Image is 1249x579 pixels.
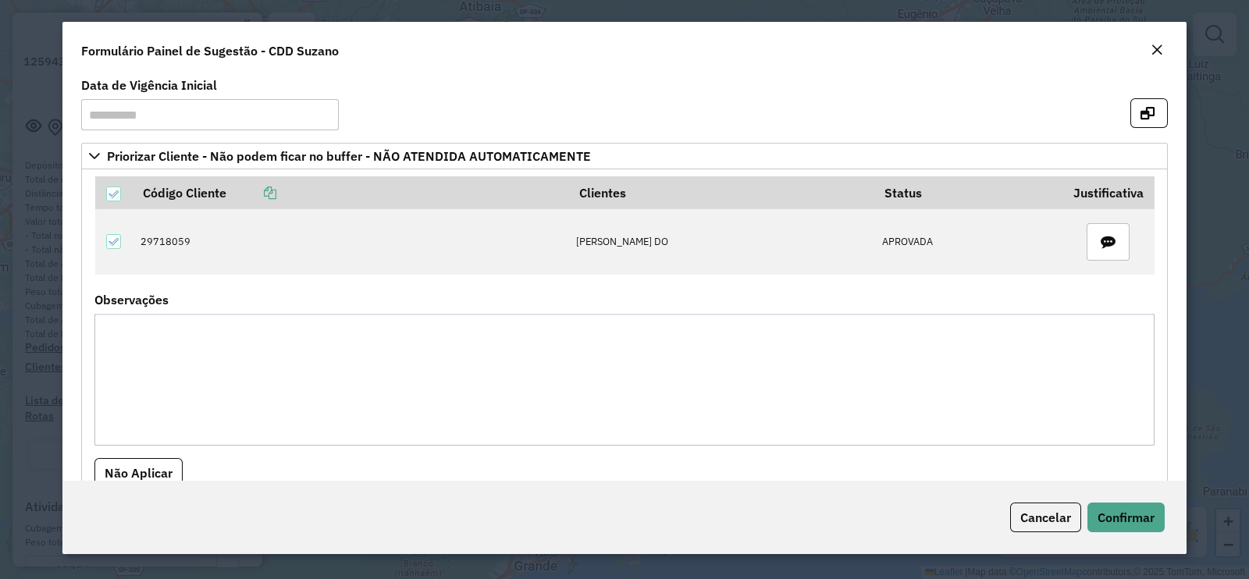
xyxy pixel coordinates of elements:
[874,209,1062,275] td: APROVADA
[1087,503,1165,532] button: Confirmar
[107,150,591,162] span: Priorizar Cliente - Não podem ficar no buffer - NÃO ATENDIDA AUTOMATICAMENTE
[226,185,276,201] a: Copiar
[94,458,183,488] button: Não Aplicar
[1098,510,1155,525] span: Confirmar
[1146,41,1168,61] button: Close
[1151,44,1163,56] em: Fechar
[1010,503,1081,532] button: Cancelar
[81,143,1168,169] a: Priorizar Cliente - Não podem ficar no buffer - NÃO ATENDIDA AUTOMATICAMENTE
[81,41,339,60] h4: Formulário Painel de Sugestão - CDD Suzano
[81,169,1168,550] div: Priorizar Cliente - Não podem ficar no buffer - NÃO ATENDIDA AUTOMATICAMENTE
[568,209,874,275] td: [PERSON_NAME] DO
[133,176,568,209] th: Código Cliente
[1130,104,1168,119] hb-button: Abrir em nova aba
[133,209,568,275] td: 29718059
[94,290,169,309] label: Observações
[81,76,217,94] label: Data de Vigência Inicial
[1020,510,1071,525] span: Cancelar
[1062,176,1154,209] th: Justificativa
[874,176,1062,209] th: Status
[568,176,874,209] th: Clientes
